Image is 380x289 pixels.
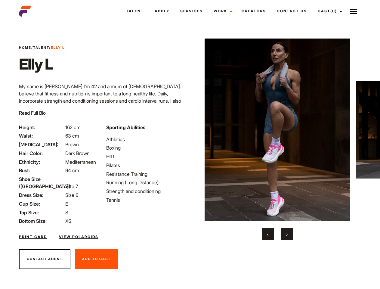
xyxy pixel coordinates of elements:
span: [MEDICAL_DATA]: [19,141,64,148]
li: Tennis [106,196,186,204]
span: Bottom Size: [19,217,64,225]
span: XS [65,218,71,224]
span: Size 6 [65,192,78,198]
h1: Elly L [19,55,65,73]
span: 94 cm [65,167,79,173]
span: Mediterranean [65,159,96,165]
span: Next [286,231,288,237]
span: / / [19,45,65,50]
button: Contact Agent [19,249,70,269]
button: Add To Cast [75,249,118,269]
li: Strength and conditioning [106,188,186,195]
span: Waist: [19,132,64,139]
span: 63 cm [65,133,79,139]
span: Hair Color: [19,150,64,157]
span: Read Full Bio [19,110,46,116]
li: Boxing [106,144,186,151]
span: Ethnicity: [19,158,64,166]
a: Apply [149,3,175,19]
span: 162 cm [65,124,81,130]
span: S [65,210,68,216]
a: Talent [33,45,49,50]
span: Dark Brown [65,150,90,156]
li: Resistance Training [106,170,186,178]
span: Previous [267,231,268,237]
span: (0) [330,9,337,13]
span: Height: [19,124,64,131]
li: Running (Long Distance) [106,179,186,186]
a: Cast(0) [312,3,346,19]
img: cropped-aefm-brand-fav-22-square.png [19,5,31,17]
strong: Elly L [51,45,65,50]
span: Add To Cast [82,257,111,261]
button: Read Full Bio [19,109,46,117]
a: View Polaroids [59,234,98,240]
span: Shoe Size ([GEOGRAPHIC_DATA]): [19,176,64,190]
a: Contact Us [271,3,312,19]
span: Bust: [19,167,64,174]
span: Dress Size: [19,191,64,199]
a: Services [175,3,208,19]
a: Home [19,45,31,50]
span: Cup Size: [19,200,64,207]
a: Creators [236,3,271,19]
span: Brown [65,141,79,148]
span: Size 7 [65,183,78,189]
strong: Sporting Abilities [106,124,145,130]
span: E [65,201,68,207]
a: Talent [121,3,149,19]
a: Print Card [19,234,47,240]
p: My name is [PERSON_NAME] I’m 42 and a mum of [DEMOGRAPHIC_DATA]. I believe that fitness and nutri... [19,83,187,133]
li: Pilates [106,162,186,169]
span: Top Size: [19,209,64,216]
li: Athletics [106,136,186,143]
a: Work [208,3,236,19]
img: Burger icon [350,8,357,15]
li: HIIT [106,153,186,160]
